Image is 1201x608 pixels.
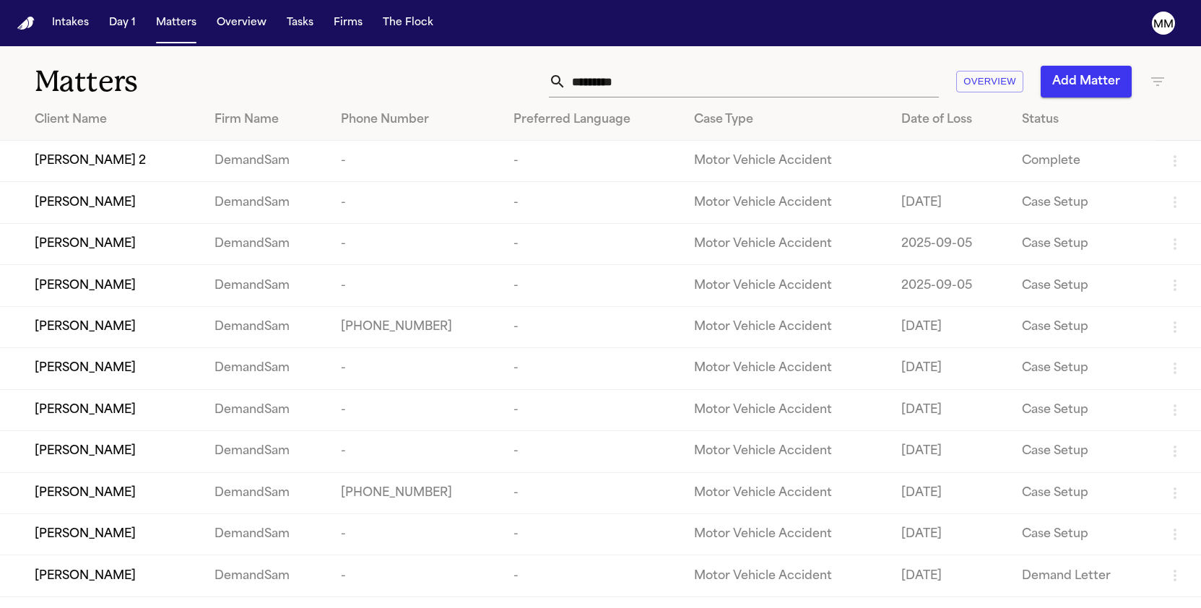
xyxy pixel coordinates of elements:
[329,389,502,430] td: -
[341,111,490,129] div: Phone Number
[17,17,35,30] a: Home
[502,141,682,182] td: -
[35,194,136,212] span: [PERSON_NAME]
[329,472,502,513] td: [PHONE_NUMBER]
[203,348,329,389] td: DemandSam
[203,555,329,596] td: DemandSam
[502,182,682,223] td: -
[682,265,890,306] td: Motor Vehicle Accident
[890,265,1010,306] td: 2025-09-05
[203,306,329,347] td: DemandSam
[890,182,1010,223] td: [DATE]
[328,10,368,36] button: Firms
[211,10,272,36] button: Overview
[46,10,95,36] button: Intakes
[329,141,502,182] td: -
[682,472,890,513] td: Motor Vehicle Accident
[377,10,439,36] button: The Flock
[1010,141,1155,182] td: Complete
[103,10,142,36] button: Day 1
[1010,306,1155,347] td: Case Setup
[901,111,999,129] div: Date of Loss
[203,141,329,182] td: DemandSam
[203,265,329,306] td: DemandSam
[502,265,682,306] td: -
[203,389,329,430] td: DemandSam
[1010,348,1155,389] td: Case Setup
[329,306,502,347] td: [PHONE_NUMBER]
[329,223,502,264] td: -
[329,513,502,555] td: -
[1041,66,1132,97] button: Add Matter
[203,182,329,223] td: DemandSam
[890,431,1010,472] td: [DATE]
[890,555,1010,596] td: [DATE]
[329,265,502,306] td: -
[956,71,1023,93] button: Overview
[35,485,136,502] span: [PERSON_NAME]
[682,182,890,223] td: Motor Vehicle Accident
[35,152,146,170] span: [PERSON_NAME] 2
[502,306,682,347] td: -
[214,111,318,129] div: Firm Name
[1010,555,1155,596] td: Demand Letter
[203,223,329,264] td: DemandSam
[890,513,1010,555] td: [DATE]
[1010,513,1155,555] td: Case Setup
[1010,431,1155,472] td: Case Setup
[35,360,136,377] span: [PERSON_NAME]
[890,389,1010,430] td: [DATE]
[502,348,682,389] td: -
[203,513,329,555] td: DemandSam
[502,513,682,555] td: -
[502,223,682,264] td: -
[1010,223,1155,264] td: Case Setup
[203,431,329,472] td: DemandSam
[682,141,890,182] td: Motor Vehicle Accident
[502,389,682,430] td: -
[682,348,890,389] td: Motor Vehicle Accident
[35,443,136,460] span: [PERSON_NAME]
[1022,111,1143,129] div: Status
[694,111,878,129] div: Case Type
[890,348,1010,389] td: [DATE]
[329,555,502,596] td: -
[35,526,136,543] span: [PERSON_NAME]
[513,111,671,129] div: Preferred Language
[890,306,1010,347] td: [DATE]
[682,306,890,347] td: Motor Vehicle Accident
[35,401,136,419] span: [PERSON_NAME]
[35,277,136,295] span: [PERSON_NAME]
[502,555,682,596] td: -
[281,10,319,36] button: Tasks
[35,568,136,585] span: [PERSON_NAME]
[203,472,329,513] td: DemandSam
[35,111,191,129] div: Client Name
[682,389,890,430] td: Motor Vehicle Accident
[890,472,1010,513] td: [DATE]
[35,235,136,253] span: [PERSON_NAME]
[682,431,890,472] td: Motor Vehicle Accident
[35,318,136,336] span: [PERSON_NAME]
[17,17,35,30] img: Finch Logo
[502,472,682,513] td: -
[150,10,202,36] button: Matters
[35,64,357,100] h1: Matters
[890,223,1010,264] td: 2025-09-05
[1010,389,1155,430] td: Case Setup
[329,431,502,472] td: -
[682,223,890,264] td: Motor Vehicle Accident
[329,182,502,223] td: -
[682,555,890,596] td: Motor Vehicle Accident
[1010,182,1155,223] td: Case Setup
[1010,472,1155,513] td: Case Setup
[502,431,682,472] td: -
[1153,19,1174,30] text: MM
